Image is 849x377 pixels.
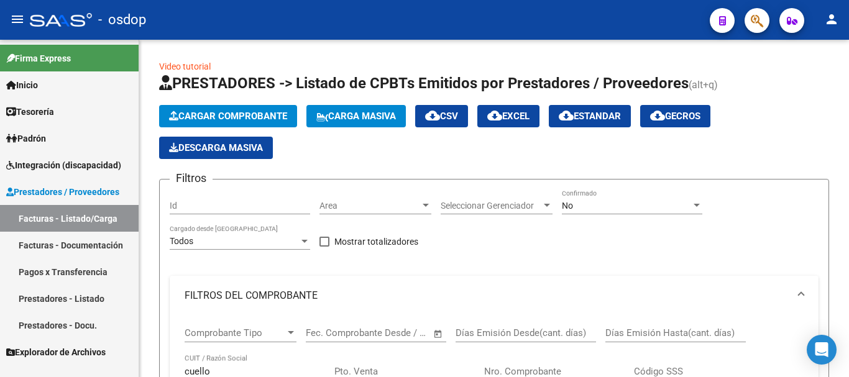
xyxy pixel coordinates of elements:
span: CSV [425,111,458,122]
button: Carga Masiva [306,105,406,127]
mat-expansion-panel-header: FILTROS DEL COMPROBANTE [170,276,819,316]
span: Inicio [6,78,38,92]
button: CSV [415,105,468,127]
mat-panel-title: FILTROS DEL COMPROBANTE [185,289,789,302]
mat-icon: person [824,12,839,27]
a: Video tutorial [159,61,211,71]
button: Estandar [549,105,631,127]
mat-icon: cloud_download [559,108,574,123]
span: Prestadores / Proveedores [6,185,119,199]
span: Estandar [559,111,621,122]
app-download-masive: Descarga masiva de comprobantes (adjuntos) [159,137,273,159]
span: Mostrar totalizadores [334,234,418,249]
span: (alt+q) [689,79,718,91]
button: Open calendar [431,327,446,341]
button: EXCEL [477,105,539,127]
span: - osdop [98,6,146,34]
span: Descarga Masiva [169,142,263,153]
span: PRESTADORES -> Listado de CPBTs Emitidos por Prestadores / Proveedores [159,75,689,92]
span: Carga Masiva [316,111,396,122]
span: Cargar Comprobante [169,111,287,122]
span: No [562,201,573,211]
mat-icon: cloud_download [425,108,440,123]
span: Integración (discapacidad) [6,158,121,172]
h3: Filtros [170,170,213,187]
span: Explorador de Archivos [6,345,106,359]
span: Firma Express [6,52,71,65]
mat-icon: menu [10,12,25,27]
button: Cargar Comprobante [159,105,297,127]
input: Fecha fin [367,327,428,338]
span: EXCEL [487,111,530,122]
span: Tesorería [6,105,54,119]
span: Seleccionar Gerenciador [441,201,541,211]
button: Descarga Masiva [159,137,273,159]
mat-icon: cloud_download [487,108,502,123]
input: Fecha inicio [306,327,356,338]
span: Padrón [6,132,46,145]
button: Gecros [640,105,710,127]
span: Area [319,201,420,211]
span: Comprobante Tipo [185,327,285,338]
span: Todos [170,236,193,246]
mat-icon: cloud_download [650,108,665,123]
span: Gecros [650,111,700,122]
div: Open Intercom Messenger [807,335,837,365]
